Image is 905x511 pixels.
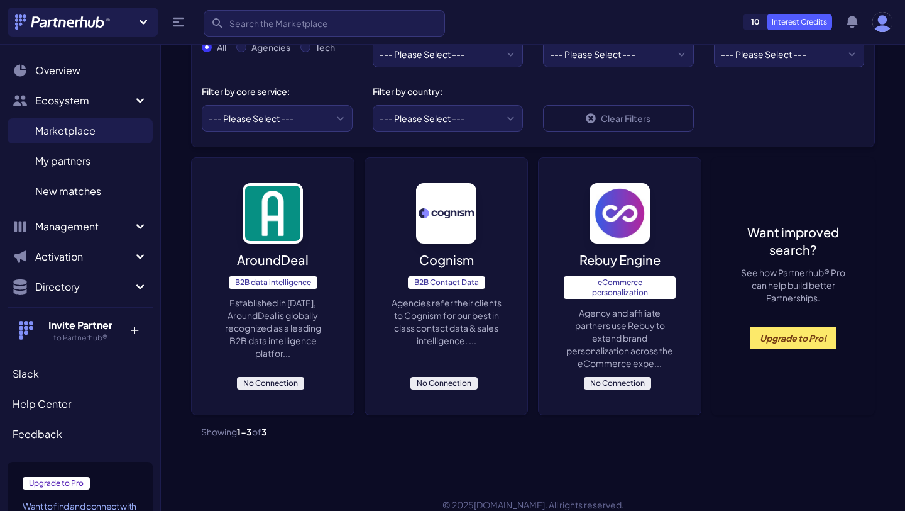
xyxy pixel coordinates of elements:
[237,426,252,437] span: 1-3
[229,276,317,289] span: B2B data intelligence
[237,251,309,269] p: AroundDeal
[15,14,111,30] img: Partnerhub® Logo
[35,154,90,169] span: My partners
[872,12,892,32] img: user photo
[8,244,153,269] button: Activation
[8,274,153,300] button: Directory
[251,41,290,53] label: Agencies
[40,333,121,343] h5: to Partnerhub®
[217,296,329,359] p: Established in [DATE], AroundDeal is globally recognized as a leading B2B data intelligence platf...
[13,396,71,412] span: Help Center
[419,251,474,269] p: Cognism
[191,415,875,448] nav: Table navigation
[35,93,133,108] span: Ecosystem
[767,14,832,30] p: Interest Credits
[8,179,153,204] a: New matches
[408,276,485,289] span: B2B Contact Data
[8,88,153,113] button: Ecosystem
[35,219,133,234] span: Management
[243,183,303,244] img: image_alt
[202,85,343,98] div: Filter by core service:
[8,307,153,353] button: Invite Partner to Partnerhub® +
[543,105,694,132] a: Clear Filters
[237,377,304,390] span: No Connection
[8,149,153,174] a: My partners
[261,426,267,437] span: 3
[590,183,650,244] img: image_alt
[35,184,101,199] span: New matches
[35,279,133,295] span: Directory
[8,361,153,386] a: Slack
[390,296,502,347] p: Agencies refer their clients to Cognism for our best in class contact data & sales intelligence. ...
[204,10,445,36] input: Search the Marketplace
[13,366,39,381] span: Slack
[579,251,661,269] p: Rebuy Engine
[474,499,545,510] a: [DOMAIN_NAME]
[750,327,836,349] a: Upgrade to Pro!
[737,266,850,304] p: See how Partnerhub® Pro can help build better Partnerships.
[217,41,226,53] label: All
[35,249,133,264] span: Activation
[191,157,354,415] a: image_alt AroundDealB2B data intelligenceEstablished in [DATE], AroundDeal is globally recognized...
[8,118,153,143] a: Marketplace
[538,157,701,415] a: image_alt Rebuy EngineeCommerce personalizationAgency and affiliate partners use Rebuy to extend ...
[161,498,905,511] p: © 2025 . All rights reserved.
[13,427,62,442] span: Feedback
[23,477,90,490] span: Upgrade to Pro
[8,214,153,239] button: Management
[365,157,528,415] a: image_alt CognismB2B Contact DataAgencies refer their clients to Cognism for our best in class co...
[416,183,476,244] img: image_alt
[35,123,96,138] span: Marketplace
[201,425,267,438] span: Showing of
[743,14,767,30] span: 10
[121,318,148,338] p: +
[584,377,651,390] span: No Connection
[40,318,121,333] h4: Invite Partner
[373,85,513,98] div: Filter by country:
[743,14,832,30] a: 10Interest Credits
[315,41,335,53] label: Tech
[35,63,80,78] span: Overview
[564,276,676,299] span: eCommerce personalization
[564,306,676,369] p: Agency and affiliate partners use Rebuy to extend brand personalization across the eCommerce expe...
[410,377,478,390] span: No Connection
[8,58,153,83] a: Overview
[737,223,850,259] a: Want improved search?
[8,391,153,417] a: Help Center
[8,422,153,447] a: Feedback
